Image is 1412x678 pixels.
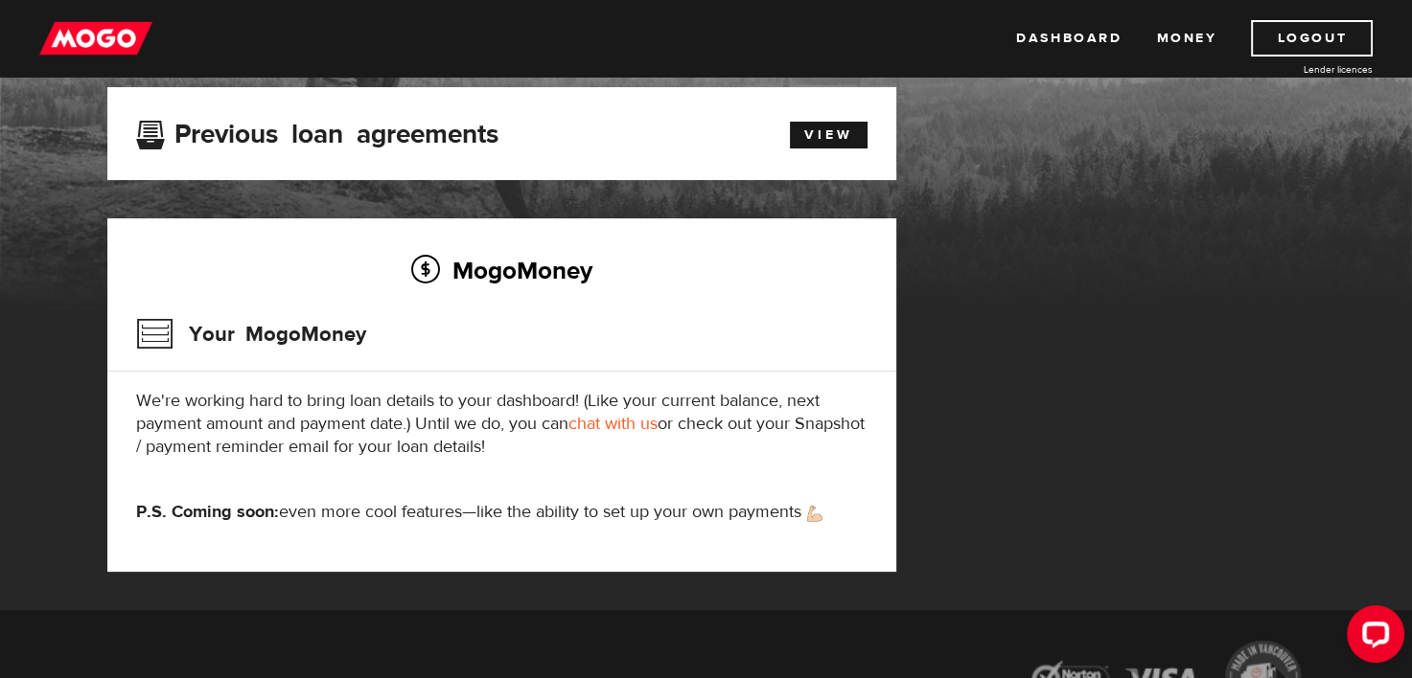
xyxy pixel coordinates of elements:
a: Lender licences [1229,62,1373,77]
a: Logout [1251,20,1373,56]
iframe: LiveChat chat widget [1331,598,1412,678]
h2: MogoMoney [136,250,868,290]
a: chat with us [568,413,658,435]
p: We're working hard to bring loan details to your dashboard! (Like your current balance, next paym... [136,390,868,459]
a: View [790,122,868,148]
img: strong arm emoji [807,506,822,522]
a: Dashboard [1016,20,1122,56]
img: mogo_logo-11ee424be714fa7cbb0f0f49df9e16ec.png [39,20,152,56]
strong: P.S. Coming soon: [136,501,279,523]
a: Money [1156,20,1216,56]
p: even more cool features—like the ability to set up your own payments [136,501,868,524]
h3: Previous loan agreements [136,119,498,144]
h3: Your MogoMoney [136,309,366,359]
